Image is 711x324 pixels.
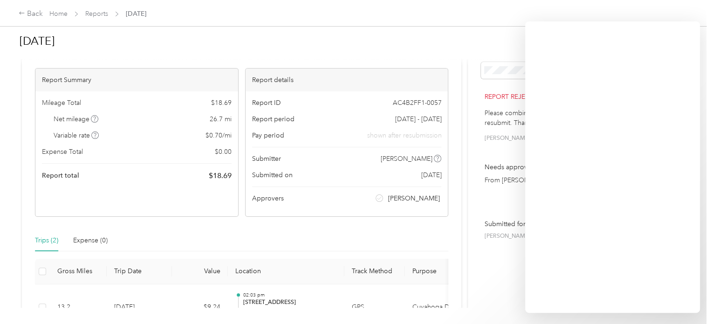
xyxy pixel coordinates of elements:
[252,170,293,180] span: Submitted on
[381,154,432,164] span: [PERSON_NAME]
[54,114,99,124] span: Net mileage
[126,9,146,19] span: [DATE]
[392,98,441,108] span: AC4B2FF1-0057
[252,193,284,203] span: Approvers
[246,69,448,91] div: Report details
[42,98,81,108] span: Mileage Total
[35,69,238,91] div: Report Summary
[209,170,232,181] span: $ 18.69
[20,30,536,52] h1: Jun 2025
[388,193,440,203] span: [PERSON_NAME]
[243,292,337,298] p: 02:03 pm
[19,8,43,20] div: Back
[484,219,668,229] p: Submitted for approval
[395,114,441,124] span: [DATE] - [DATE]
[54,131,99,140] span: Variable rate
[205,131,232,140] span: $ 0.70 / mi
[484,108,668,128] p: Please combine June and July's mileage expense reports and resubmit. Thanks!
[210,114,232,124] span: 26.7 mi
[367,131,441,140] span: shown after resubmission
[50,259,107,284] th: Gross Miles
[252,98,281,108] span: Report ID
[211,98,232,108] span: $ 18.69
[49,10,68,18] a: Home
[484,92,668,102] p: Report rejected
[42,147,83,157] span: Expense Total
[107,259,172,284] th: Trip Date
[42,171,79,180] span: Report total
[405,259,475,284] th: Purpose
[35,235,58,246] div: Trips (2)
[484,162,668,172] p: Needs approval
[73,235,108,246] div: Expense (0)
[252,154,281,164] span: Submitter
[252,114,294,124] span: Report period
[172,259,228,284] th: Value
[85,10,108,18] a: Reports
[525,21,700,313] iframe: ada-chat-frame
[215,147,232,157] span: $ 0.00
[484,175,668,185] p: From [PERSON_NAME]
[484,134,530,143] span: [PERSON_NAME]
[344,259,405,284] th: Track Method
[243,298,337,307] p: [STREET_ADDRESS]
[228,259,344,284] th: Location
[484,232,530,241] span: [PERSON_NAME]
[252,131,284,140] span: Pay period
[421,170,441,180] span: [DATE]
